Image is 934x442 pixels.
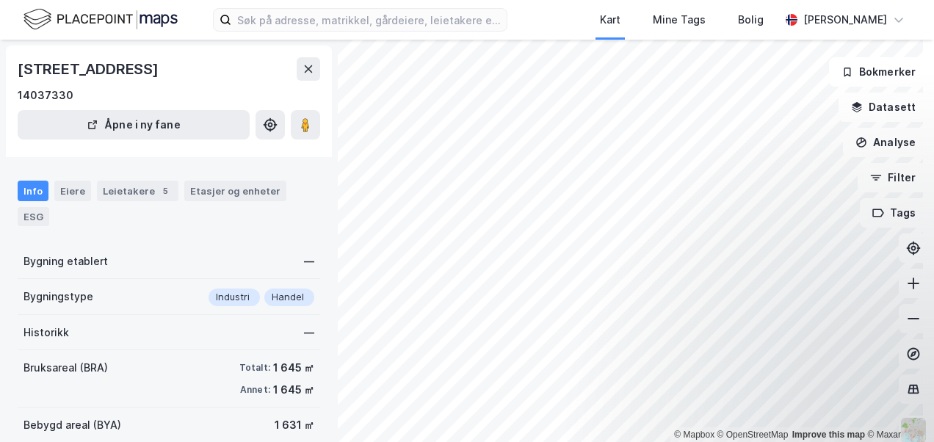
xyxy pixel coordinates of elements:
a: Improve this map [792,430,865,440]
div: Bolig [738,11,764,29]
div: — [304,324,314,341]
div: Kart [600,11,620,29]
button: Analyse [843,128,928,157]
div: Mine Tags [653,11,706,29]
button: Bokmerker [829,57,928,87]
div: Annet: [240,384,270,396]
div: 1 631 ㎡ [275,416,314,434]
a: Mapbox [674,430,714,440]
button: Datasett [839,93,928,122]
div: Bygningstype [23,288,93,305]
div: Bruksareal (BRA) [23,359,108,377]
img: logo.f888ab2527a4732fd821a326f86c7f29.svg [23,7,178,32]
div: Info [18,181,48,201]
div: 14037330 [18,87,73,104]
div: 5 [158,184,173,198]
div: Bygning etablert [23,253,108,270]
button: Filter [858,163,928,192]
div: ESG [18,207,49,226]
div: Historikk [23,324,69,341]
button: Åpne i ny fane [18,110,250,140]
div: Bebygd areal (BYA) [23,416,121,434]
button: Tags [860,198,928,228]
div: Leietakere [97,181,178,201]
div: [PERSON_NAME] [803,11,887,29]
a: OpenStreetMap [717,430,789,440]
input: Søk på adresse, matrikkel, gårdeiere, leietakere eller personer [231,9,507,31]
div: Totalt: [239,362,270,374]
div: Eiere [54,181,91,201]
div: Etasjer og enheter [190,184,280,198]
div: — [304,253,314,270]
div: 1 645 ㎡ [273,359,314,377]
div: 1 645 ㎡ [273,381,314,399]
div: [STREET_ADDRESS] [18,57,162,81]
